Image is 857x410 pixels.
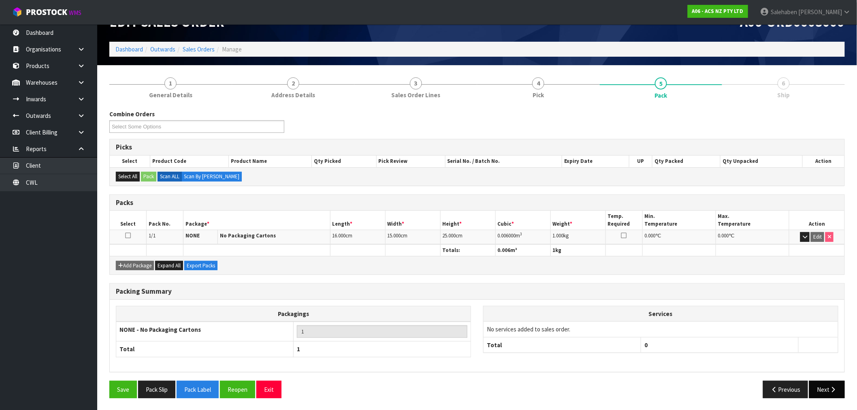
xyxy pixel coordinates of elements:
[533,91,544,99] span: Pick
[116,288,838,295] h3: Packing Summary
[718,232,729,239] span: 0.000
[498,247,511,254] span: 0.006
[445,156,562,167] th: Serial No. / Batch No.
[297,345,300,353] span: 1
[440,211,495,230] th: Height
[150,156,229,167] th: Product Code
[26,7,67,17] span: ProStock
[116,143,838,151] h3: Picks
[644,341,648,349] span: 0
[550,244,605,256] th: kg
[692,8,744,15] strong: A06 - ACS NZ PTY LTD
[811,232,824,242] button: Edit
[532,77,544,90] span: 4
[771,8,797,16] span: Salehaben
[271,91,315,99] span: Address Details
[642,230,716,244] td: ℃
[777,91,790,99] span: Ship
[721,156,803,167] th: Qty Unpacked
[109,381,137,398] button: Save
[69,9,81,17] small: WMS
[562,156,629,167] th: Expiry Date
[158,172,182,182] label: Scan ALL
[652,156,721,167] th: Qty Packed
[147,211,183,230] th: Pack No.
[716,211,789,230] th: Max. Temperature
[12,7,22,17] img: cube-alt.png
[385,211,440,230] th: Width
[330,230,385,244] td: cm
[629,156,652,167] th: UP
[440,244,495,256] th: Totals:
[716,230,789,244] td: ℃
[642,211,716,230] th: Min. Temperature
[553,232,564,239] span: 1.000
[495,244,550,256] th: m³
[333,232,346,239] span: 16.000
[220,232,276,239] strong: No Packaging Cartons
[520,231,522,237] sup: 3
[115,45,143,53] a: Dashboard
[803,156,844,167] th: Action
[141,172,156,182] button: Pack
[116,172,140,182] button: Select All
[388,232,401,239] span: 15.000
[443,232,456,239] span: 25.000
[116,199,838,207] h3: Packs
[256,381,281,398] button: Exit
[158,262,181,269] span: Expand All
[116,306,471,322] th: Packagings
[116,342,294,357] th: Total
[605,211,642,230] th: Temp. Required
[184,261,217,271] button: Export Packs
[410,77,422,90] span: 3
[789,211,844,230] th: Action
[177,381,219,398] button: Pack Label
[138,381,175,398] button: Pack Slip
[183,211,330,230] th: Package
[220,381,255,398] button: Reopen
[222,45,242,53] span: Manage
[110,211,147,230] th: Select
[119,326,201,333] strong: NONE - No Packaging Cartons
[484,306,838,322] th: Services
[164,77,177,90] span: 1
[798,8,842,16] span: [PERSON_NAME]
[778,77,790,90] span: 6
[183,45,215,53] a: Sales Orders
[498,232,516,239] span: 0.006000
[287,77,299,90] span: 2
[155,261,183,271] button: Expand All
[149,91,192,99] span: General Details
[109,104,845,404] span: Pack
[809,381,845,398] button: Next
[116,261,154,271] button: Add Package
[440,230,495,244] td: cm
[553,247,556,254] span: 1
[330,211,385,230] th: Length
[495,230,550,244] td: m
[109,110,155,118] label: Combine Orders
[185,232,200,239] strong: NONE
[655,77,667,90] span: 5
[181,172,242,182] label: Scan By [PERSON_NAME]
[763,381,808,398] button: Previous
[688,5,748,18] a: A06 - ACS NZ PTY LTD
[550,211,605,230] th: Weight
[655,91,667,100] span: Pack
[495,211,550,230] th: Cubic
[484,337,641,352] th: Total
[150,45,175,53] a: Outwards
[149,232,156,239] span: 1/1
[645,232,656,239] span: 0.000
[312,156,377,167] th: Qty Picked
[550,230,605,244] td: kg
[391,91,440,99] span: Sales Order Lines
[385,230,440,244] td: cm
[229,156,312,167] th: Product Name
[110,156,150,167] th: Select
[376,156,445,167] th: Pick Review
[484,322,838,337] td: No services added to sales order.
